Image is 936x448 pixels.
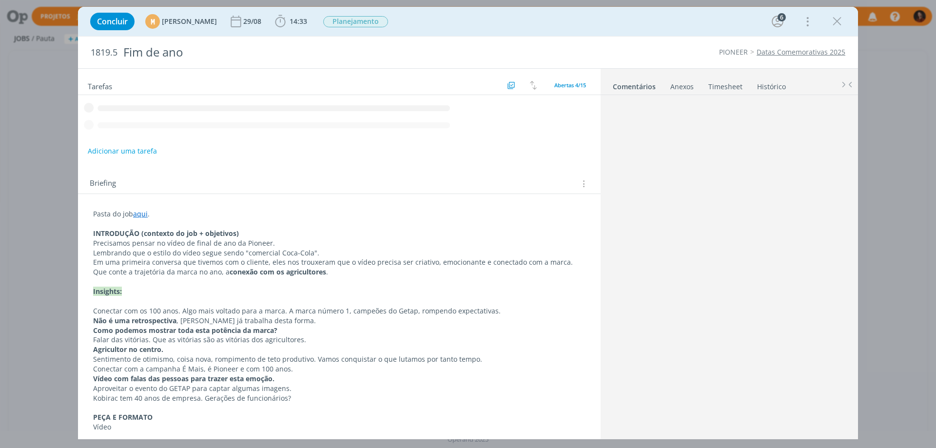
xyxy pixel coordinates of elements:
p: Precisamos pensar no vídeo de final de ano da Pioneer. [93,238,585,248]
div: dialog [78,7,858,439]
a: aqui [133,209,148,218]
span: 14:33 [290,17,307,26]
a: Datas Comemorativas 2025 [757,47,845,57]
p: Conectar com a campanha É Mais, é Pioneer e com 100 anos. [93,364,585,374]
strong: INTRODUÇÃO (contexto do job + objetivos) [93,229,239,238]
strong: PEÇA E FORMATO [93,412,153,422]
a: Comentários [612,78,656,92]
button: Planejamento [323,16,389,28]
button: 14:33 [273,14,310,29]
span: Tarefas [88,79,112,91]
p: Falar das vitórias. Que as vitórias são as vitórias dos agricultores. [93,335,585,345]
p: Kobirac tem 40 anos de empresa. Gerações de funcionários? [93,393,585,403]
a: Histórico [757,78,786,92]
p: Que conte a trajetória da marca no ano, a . [93,267,585,277]
div: 6 [778,13,786,21]
p: Aproveitar o evento do GETAP para captar algumas imagens. [93,384,585,393]
strong: Insights: [93,287,122,296]
span: Concluir [97,18,128,25]
span: 1819.5 [91,47,117,58]
p: Sentimento de otimismo, coisa nova, rompimento de teto produtivo. Vamos conquistar o que lutamos ... [93,354,585,364]
button: Adicionar uma tarefa [87,142,157,160]
div: M [145,14,160,29]
p: Conectar com os 100 anos. Algo mais voltado para a marca. A marca número 1, campeões do Getap, ro... [93,306,585,316]
span: [PERSON_NAME] [162,18,217,25]
strong: conexão com os agricultores [230,267,326,276]
strong: Como podemos mostrar toda esta potência da marca? [93,326,277,335]
img: arrow-down-up.svg [530,81,537,90]
p: Pasta do job . [93,209,585,219]
span: Briefing [90,177,116,190]
a: PIONEER [719,47,748,57]
div: 29/08 [243,18,263,25]
p: Lembrando que o estilo do vídeo segue sendo "comercial Coca-Cola". [93,248,585,258]
button: 6 [770,14,785,29]
p: Em uma primeira conversa que tivemos com o cliente, eles nos trouxeram que o vídeo precisa ser cr... [93,257,585,267]
div: Fim de ano [119,40,527,64]
button: Concluir [90,13,135,30]
p: , [PERSON_NAME] já trabalha desta forma. [93,316,585,326]
strong: Não é uma retrospectiva [93,316,176,325]
strong: Vídeo com falas das pessoas para trazer esta emoção. [93,374,274,383]
a: Timesheet [708,78,743,92]
strong: Agricultor no centro. [93,345,163,354]
span: Abertas 4/15 [554,81,586,89]
p: Vídeo [93,422,585,432]
button: M[PERSON_NAME] [145,14,217,29]
span: Planejamento [323,16,388,27]
div: Anexos [670,82,694,92]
